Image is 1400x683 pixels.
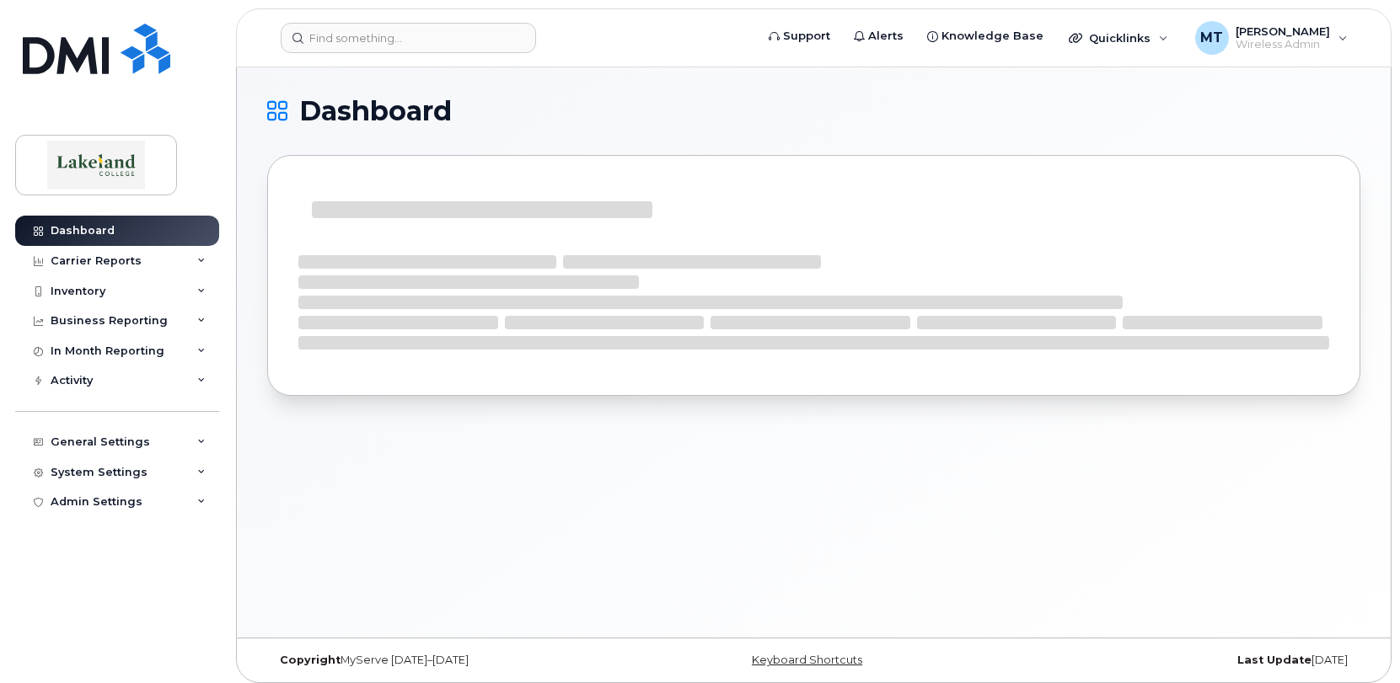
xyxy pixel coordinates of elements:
a: Keyboard Shortcuts [752,654,862,666]
span: Dashboard [299,99,452,124]
div: [DATE] [996,654,1360,667]
div: MyServe [DATE]–[DATE] [267,654,631,667]
strong: Last Update [1237,654,1311,666]
strong: Copyright [280,654,341,666]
